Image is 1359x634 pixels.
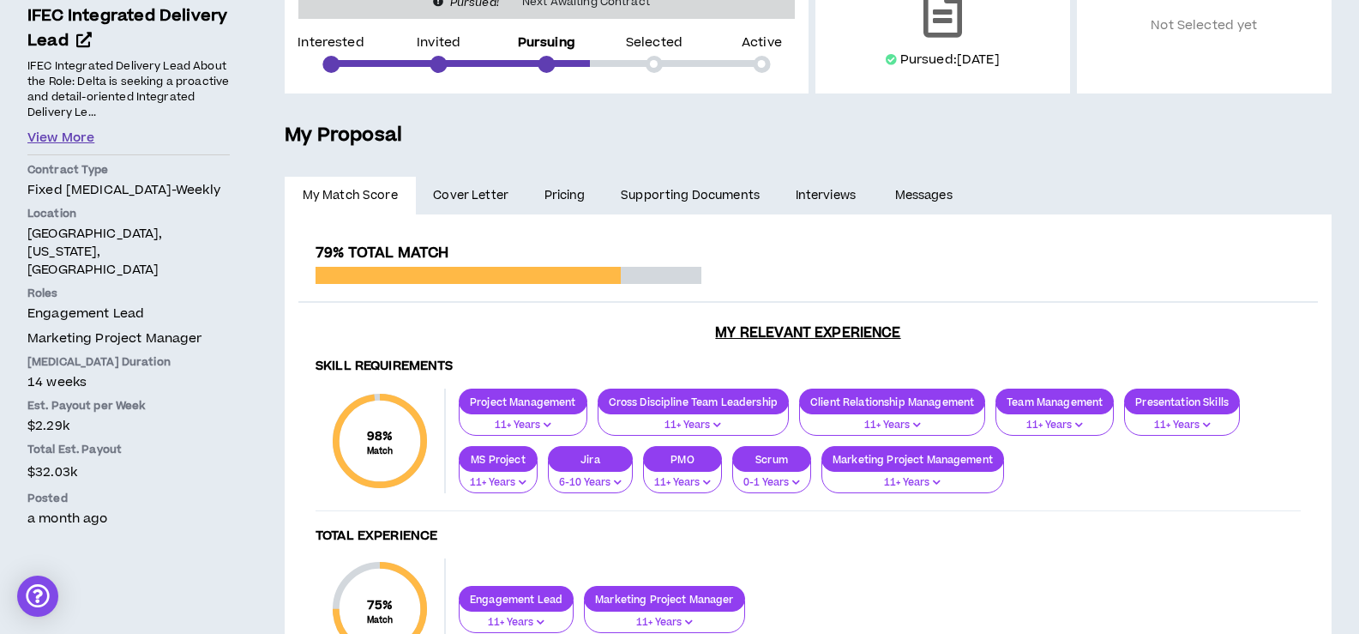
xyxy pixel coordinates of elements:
p: 11+ Years [609,418,778,433]
span: $32.03k [27,461,77,484]
p: Pursued: [DATE] [900,51,1000,69]
p: Jira [549,453,632,466]
p: [GEOGRAPHIC_DATA], [US_STATE], [GEOGRAPHIC_DATA] [27,225,230,279]
div: Open Intercom Messenger [17,576,58,617]
p: $2.29k [27,417,230,435]
a: My Match Score [285,177,416,214]
small: Match [367,445,394,457]
p: [MEDICAL_DATA] Duration [27,354,230,370]
p: 11+ Years [595,615,734,631]
button: 11+ Years [584,601,745,633]
p: Location [27,206,230,221]
span: Marketing Project Manager [27,329,202,347]
p: Est. Payout per Week [27,398,230,414]
p: Cross Discipline Team Leadership [598,395,788,408]
p: Contract Type [27,162,230,178]
p: Invited [417,37,460,49]
p: IFEC Integrated Delivery Lead About the Role: Delta is seeking a proactive and detail-oriented In... [27,57,230,121]
a: Supporting Documents [603,177,777,214]
p: PMO [644,453,721,466]
p: 11+ Years [654,475,711,491]
button: 11+ Years [459,601,574,633]
button: 11+ Years [598,403,789,436]
p: Engagement Lead [460,593,573,606]
span: 79% Total Match [316,243,448,263]
p: a month ago [27,510,230,528]
h4: Skill Requirements [316,359,1301,375]
p: 11+ Years [833,475,993,491]
a: Pricing [526,177,604,214]
button: 11+ Years [1124,403,1240,436]
p: Pursuing [518,37,575,49]
p: MS Project [460,453,537,466]
button: 0-1 Years [732,461,811,493]
button: 11+ Years [459,461,538,493]
p: Selected [626,37,683,49]
p: 14 weeks [27,373,230,391]
p: Interested [298,37,364,49]
a: Interviews [778,177,877,214]
span: Cover Letter [433,186,508,205]
a: IFEC Integrated Delivery Lead [27,4,230,54]
p: Marketing Project Management [822,453,1003,466]
h4: Total Experience [316,528,1301,545]
small: Match [367,614,394,626]
p: Active [742,37,782,49]
p: 6-10 Years [559,475,622,491]
span: IFEC Integrated Delivery Lead [27,4,227,52]
p: Project Management [460,395,586,408]
p: Scrum [733,453,810,466]
h5: My Proposal [285,121,1332,150]
p: Posted [27,491,230,506]
h3: My Relevant Experience [298,324,1318,341]
p: Team Management [996,395,1113,408]
p: 11+ Years [810,418,974,433]
span: 98 % [367,427,394,445]
span: Engagement Lead [27,305,144,323]
p: 11+ Years [1007,418,1103,433]
button: View More [27,129,94,148]
span: 75 % [367,596,394,614]
p: Client Relationship Management [800,395,984,408]
p: Total Est. Payout [27,442,230,457]
button: 11+ Years [799,403,985,436]
button: 6-10 Years [548,461,633,493]
p: Presentation Skills [1125,395,1239,408]
button: 11+ Years [459,403,587,436]
p: Roles [27,286,230,301]
a: Messages [877,177,974,214]
button: 11+ Years [821,461,1004,493]
button: 11+ Years [643,461,722,493]
p: 11+ Years [470,418,576,433]
p: 11+ Years [470,615,562,631]
p: Marketing Project Manager [585,593,744,606]
button: 11+ Years [995,403,1114,436]
p: 0-1 Years [743,475,800,491]
p: 11+ Years [470,475,526,491]
span: Fixed [MEDICAL_DATA] - weekly [27,181,220,199]
p: 11+ Years [1135,418,1229,433]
